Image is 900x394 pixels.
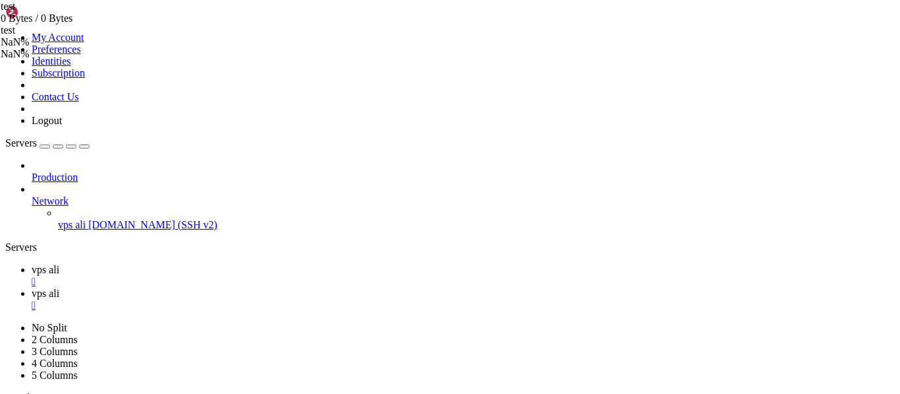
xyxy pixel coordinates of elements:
[5,5,727,18] x-row: [alencar@srv845737 ~]$
[1,1,15,12] span: test
[1,48,132,60] div: NaN %
[142,5,148,18] div: (23, 0)
[1,13,132,24] div: 0 Bytes / 0 Bytes
[1,1,132,24] span: test
[1,36,132,48] div: NaN%
[1,24,132,36] div: test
